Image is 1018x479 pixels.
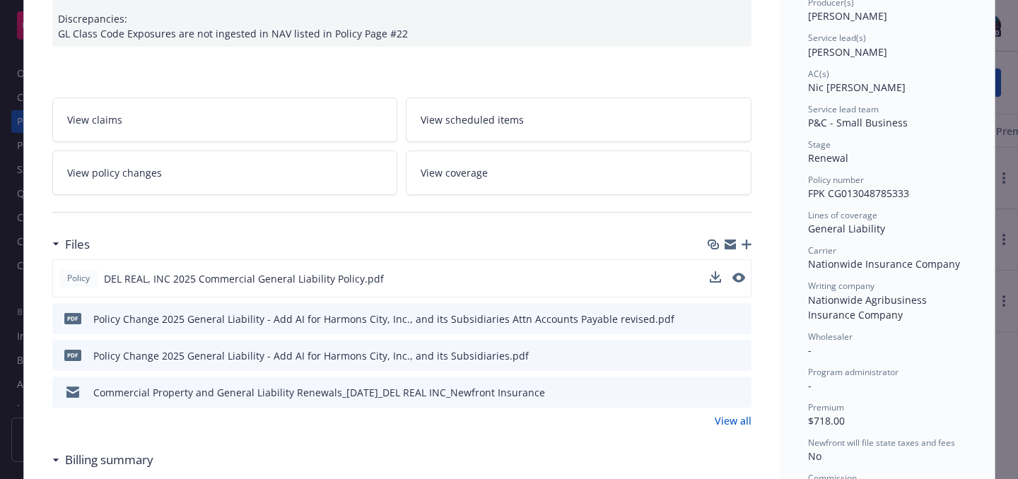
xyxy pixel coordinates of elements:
span: View claims [67,112,122,127]
span: Program administrator [808,366,899,378]
button: download file [710,348,722,363]
h3: Billing summary [65,451,153,469]
div: Files [52,235,90,254]
span: View coverage [421,165,488,180]
span: View scheduled items [421,112,524,127]
span: Policy [64,272,93,285]
a: View claims [52,97,398,142]
span: Stage [808,138,831,150]
div: Policy Change 2025 General Liability - Add AI for Harmons City, Inc., and its Subsidiaries.pdf [93,348,529,363]
span: - [808,379,812,392]
span: Service lead team [808,103,879,115]
button: preview file [732,273,745,283]
button: preview file [733,312,746,326]
span: Newfront will file state taxes and fees [808,437,955,449]
span: Wholesaler [808,331,853,343]
span: Writing company [808,280,874,292]
span: DEL REAL, INC 2025 Commercial General Liability Policy.pdf [104,271,384,286]
span: Premium [808,401,844,413]
span: Nic [PERSON_NAME] [808,81,906,94]
span: Nationwide Insurance Company [808,257,960,271]
div: Commercial Property and General Liability Renewals_[DATE]_DEL REAL INC_Newfront Insurance [93,385,545,400]
span: Service lead(s) [808,32,866,44]
a: View coverage [406,150,751,195]
div: General Liability [808,221,966,236]
button: preview file [733,385,746,400]
a: View all [715,413,751,428]
span: AC(s) [808,68,829,80]
span: [PERSON_NAME] [808,9,887,23]
span: $718.00 [808,414,845,427]
h3: Files [65,235,90,254]
span: FPK CG013048785333 [808,187,909,200]
button: download file [710,271,721,283]
span: pdf [64,313,81,324]
span: P&C - Small Business [808,116,908,129]
span: Carrier [808,244,836,256]
a: View scheduled items [406,97,751,142]
button: preview file [733,348,746,363]
span: Lines of coverage [808,209,877,221]
span: [PERSON_NAME] [808,45,887,59]
div: Billing summary [52,451,153,469]
button: download file [710,271,721,286]
a: View policy changes [52,150,398,195]
span: Renewal [808,151,848,165]
button: download file [710,312,722,326]
button: preview file [732,271,745,286]
span: Nationwide Agribusiness Insurance Company [808,293,930,321]
span: No [808,449,821,463]
div: Policy Change 2025 General Liability - Add AI for Harmons City, Inc., and its Subsidiaries Attn A... [93,312,674,326]
span: pdf [64,350,81,360]
button: download file [710,385,722,400]
span: - [808,343,812,357]
span: Policy number [808,174,864,186]
span: View policy changes [67,165,162,180]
